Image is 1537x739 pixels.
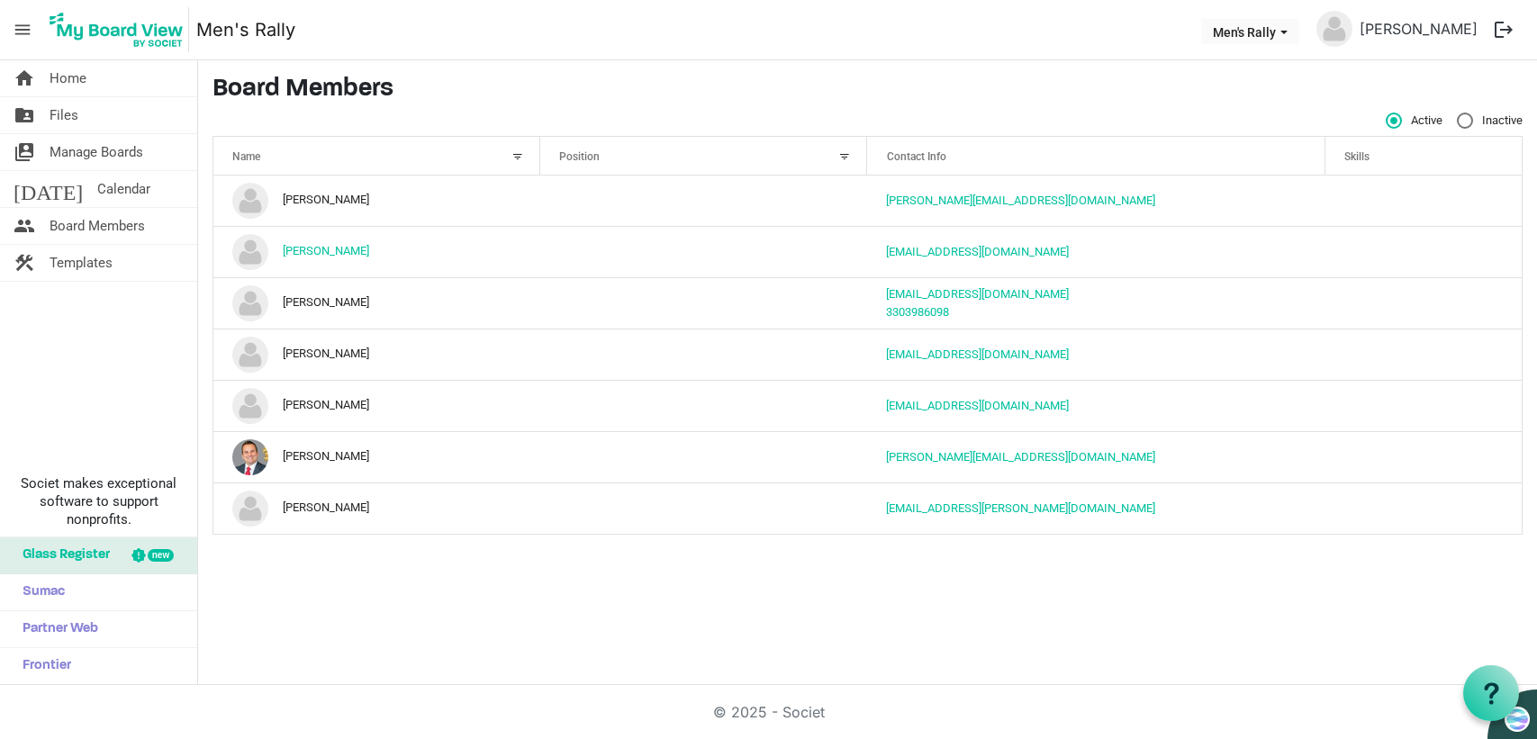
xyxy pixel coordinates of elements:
button: Men's Rally dropdownbutton [1201,19,1299,44]
img: My Board View Logo [44,7,189,52]
span: home [14,60,35,96]
span: Sumac [14,574,65,610]
a: © 2025 - Societ [713,703,825,721]
td: column header Position [540,277,867,329]
td: James Ziser is template cell column header Name [213,277,540,329]
td: column header Position [540,431,867,482]
span: Files [50,97,78,133]
td: is template cell column header Skills [1325,226,1522,277]
img: G52YONESNPuonTdq7RXKpmFAhnvNFIaOwvAZK3pJbYed_YoNTiezgx_4yrxHWFrZdUYi2LjEOJI5eVrbHwNnvA_thumb.png [232,439,268,475]
span: construction [14,245,35,281]
div: new [148,549,174,562]
a: [PERSON_NAME][EMAIL_ADDRESS][DOMAIN_NAME] [886,450,1155,464]
td: chuck@mensrally.org is template cell column header Contact Info [867,176,1325,226]
a: [PERSON_NAME] [283,245,369,258]
td: is template cell column header Skills [1325,482,1522,534]
img: no-profile-picture.svg [232,388,268,424]
a: [EMAIL_ADDRESS][DOMAIN_NAME] [886,399,1069,412]
a: [EMAIL_ADDRESS][DOMAIN_NAME] [886,287,1069,301]
span: Name [232,150,260,163]
td: is template cell column header Skills [1325,329,1522,380]
span: folder_shared [14,97,35,133]
td: is template cell column header Skills [1325,176,1522,226]
span: Societ makes exceptional software to support nonprofits. [8,474,189,528]
td: Roy Stacy is template cell column header Name [213,329,540,380]
span: Glass Register [14,537,110,573]
a: [EMAIL_ADDRESS][DOMAIN_NAME] [886,245,1069,258]
td: column header Position [540,226,867,277]
span: [DATE] [14,171,83,207]
img: no-profile-picture.svg [232,234,268,270]
a: My Board View Logo [44,7,196,52]
span: Active [1386,113,1442,129]
img: no-profile-picture.svg [1316,11,1352,47]
td: William Siefert is template cell column header Name [213,482,540,534]
td: jimz@mensrally.org3303986098 is template cell column header Contact Info [867,277,1325,329]
span: Board Members [50,208,145,244]
td: David Shepherd is template cell column header Name [213,226,540,277]
img: no-profile-picture.svg [232,183,268,219]
span: Manage Boards [50,134,143,170]
td: royastacy@gmail.com is template cell column header Contact Info [867,329,1325,380]
span: menu [5,13,40,47]
td: is template cell column header Skills [1325,380,1522,431]
a: [PERSON_NAME] [1352,11,1485,47]
td: Themastersawork@gmail.com is template cell column header Contact Info [867,380,1325,431]
img: no-profile-picture.svg [232,337,268,373]
td: is template cell column header Skills [1325,431,1522,482]
img: no-profile-picture.svg [232,491,268,527]
button: logout [1485,11,1523,49]
td: skip.siefert@yahoo.com is template cell column header Contact Info [867,482,1325,534]
span: Position [559,150,600,163]
span: Calendar [97,171,150,207]
td: column header Position [540,380,867,431]
td: column header Position [540,329,867,380]
span: Partner Web [14,611,98,647]
span: Inactive [1457,113,1523,129]
span: Frontier [14,648,71,684]
td: column header Position [540,482,867,534]
td: Tarone Claybrook is template cell column header Name [213,380,540,431]
a: [EMAIL_ADDRESS][DOMAIN_NAME] [886,347,1069,361]
span: Templates [50,245,113,281]
span: switch_account [14,134,35,170]
span: Contact Info [887,150,946,163]
td: dshepherd@lawturner.com is template cell column header Contact Info [867,226,1325,277]
span: Skills [1344,150,1370,163]
a: Men's Rally [196,12,295,48]
td: column header Position [540,176,867,226]
a: [EMAIL_ADDRESS][PERSON_NAME][DOMAIN_NAME] [886,501,1155,515]
td: Charles Hedl is template cell column header Name [213,176,540,226]
td: Wayne Ulery is template cell column header Name [213,431,540,482]
h3: Board Members [212,75,1523,105]
td: is template cell column header Skills [1325,277,1522,329]
span: Home [50,60,86,96]
span: people [14,208,35,244]
a: 3303986098 [886,305,949,319]
a: [PERSON_NAME][EMAIL_ADDRESS][DOMAIN_NAME] [886,194,1155,207]
img: no-profile-picture.svg [232,285,268,321]
td: wayne@mensrally.org is template cell column header Contact Info [867,431,1325,482]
